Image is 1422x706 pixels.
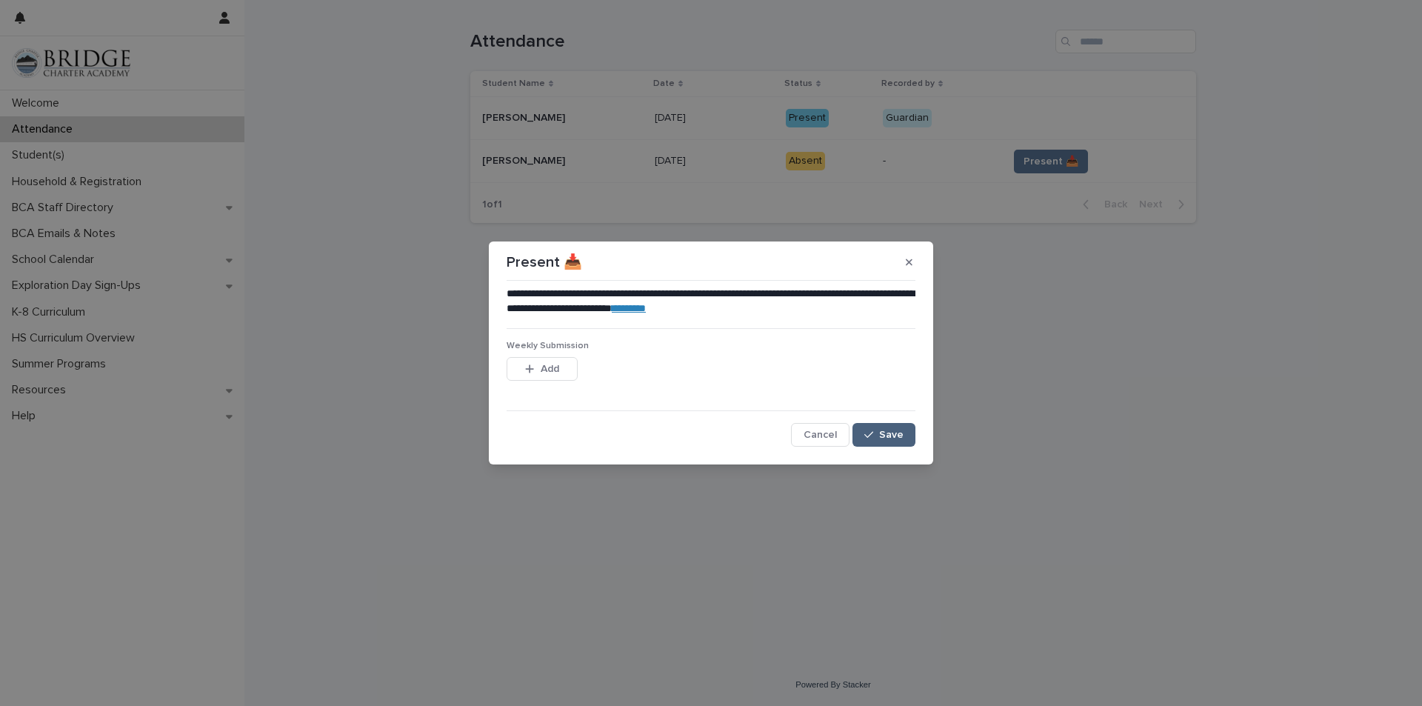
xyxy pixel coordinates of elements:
button: Add [507,357,578,381]
span: Save [879,430,904,440]
span: Weekly Submission [507,342,589,350]
span: Add [541,364,559,374]
button: Cancel [791,423,849,447]
p: Present 📥 [507,253,582,271]
span: Cancel [804,430,837,440]
button: Save [852,423,915,447]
